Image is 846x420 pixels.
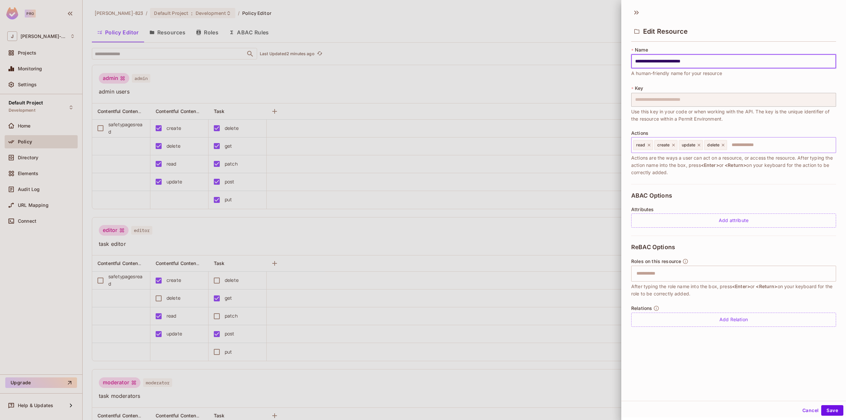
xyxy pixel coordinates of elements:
[821,405,843,416] button: Save
[631,244,675,250] span: ReBAC Options
[631,108,836,123] span: Use this key in your code or when working with the API. The key is the unique identifier of the r...
[701,162,719,168] span: <Enter>
[631,283,836,297] span: After typing the role name into the box, press or on your keyboard for the role to be correctly a...
[657,142,670,148] span: create
[654,140,677,150] div: create
[635,47,648,53] span: Name
[636,142,645,148] span: read
[704,140,727,150] div: delete
[631,213,836,228] div: Add attribute
[682,142,696,148] span: update
[631,259,681,264] span: Roles on this resource
[631,131,648,136] span: Actions
[631,70,722,77] span: A human-friendly name for your resource
[679,140,703,150] div: update
[631,154,836,176] span: Actions are the ways a user can act on a resource, or access the resource. After typing the actio...
[631,313,836,327] div: Add Relation
[732,284,750,289] span: <Enter>
[756,284,777,289] span: <Return>
[631,192,672,199] span: ABAC Options
[631,306,652,311] span: Relations
[725,162,746,168] span: <Return>
[635,86,643,91] span: Key
[707,142,719,148] span: delete
[643,27,688,35] span: Edit Resource
[800,405,821,416] button: Cancel
[631,207,654,212] span: Attributes
[633,140,653,150] div: read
